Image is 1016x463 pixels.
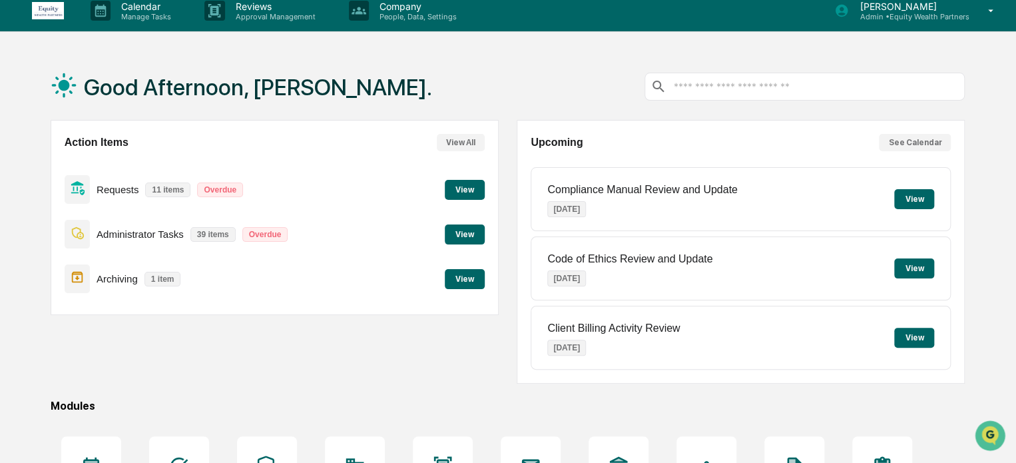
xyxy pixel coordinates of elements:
[13,195,24,205] div: 🔎
[894,258,934,278] button: View
[32,2,64,19] img: logo
[445,269,485,289] button: View
[547,270,586,286] p: [DATE]
[894,189,934,209] button: View
[547,201,586,217] p: [DATE]
[225,12,322,21] p: Approval Management
[111,1,178,12] p: Calendar
[894,328,934,348] button: View
[547,184,738,196] p: Compliance Manual Review and Update
[445,272,485,284] a: View
[197,183,243,197] p: Overdue
[547,253,712,265] p: Code of Ethics Review and Update
[879,134,951,151] button: See Calendar
[27,193,84,207] span: Data Lookup
[84,74,432,101] h1: Good Afternoon, [PERSON_NAME].
[445,180,485,200] button: View
[51,400,965,412] div: Modules
[144,272,181,286] p: 1 item
[8,163,91,187] a: 🖐️Preclearance
[547,340,586,356] p: [DATE]
[27,168,86,181] span: Preclearance
[973,419,1009,455] iframe: Open customer support
[145,183,190,197] p: 11 items
[94,225,161,236] a: Powered byPylon
[45,102,218,115] div: Start new chat
[226,106,242,122] button: Start new chat
[97,273,138,284] p: Archiving
[45,115,168,126] div: We're available if you need us!
[65,137,128,149] h2: Action Items
[849,12,969,21] p: Admin • Equity Wealth Partners
[445,227,485,240] a: View
[547,322,680,334] p: Client Billing Activity Review
[13,102,37,126] img: 1746055101610-c473b297-6a78-478c-a979-82029cc54cd1
[369,12,463,21] p: People, Data, Settings
[110,168,165,181] span: Attestations
[91,163,170,187] a: 🗄️Attestations
[97,169,107,180] div: 🗄️
[242,227,288,242] p: Overdue
[531,137,583,149] h2: Upcoming
[445,225,485,244] button: View
[13,28,242,49] p: How can we help?
[8,188,89,212] a: 🔎Data Lookup
[437,134,485,151] button: View All
[849,1,969,12] p: [PERSON_NAME]
[13,169,24,180] div: 🖐️
[132,226,161,236] span: Pylon
[445,183,485,195] a: View
[97,184,138,195] p: Requests
[369,1,463,12] p: Company
[97,229,184,240] p: Administrator Tasks
[225,1,322,12] p: Reviews
[190,227,236,242] p: 39 items
[111,12,178,21] p: Manage Tasks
